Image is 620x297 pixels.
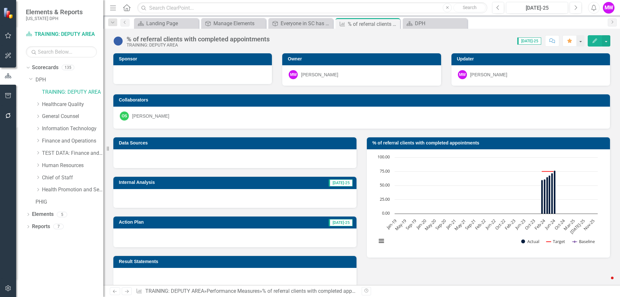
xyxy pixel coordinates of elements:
text: 75.00 [380,168,390,174]
button: [DATE]-25 [506,2,568,14]
input: Search ClearPoint... [137,2,487,14]
h3: Collaborators [119,98,607,102]
div: TRAINING: DEPUTY AREA [127,43,270,48]
iframe: Intercom live chat [598,275,614,291]
h3: Internal Analysis [119,180,258,185]
a: Reports [32,223,50,230]
path: Apr-24, 68. Actual. [549,175,551,214]
button: View chart menu, Chart [377,237,386,246]
div: [PERSON_NAME] [132,113,169,119]
a: Scorecards [32,64,58,71]
text: Mar-25 [562,218,576,231]
a: TRAINING: DEPUTY AREA [145,288,204,294]
div: MW [289,70,298,79]
a: Manage Elements [203,19,264,27]
path: Mar-24, 65. Actual. [546,177,548,214]
path: Feb-24, 61. Actual. [544,179,546,214]
div: 135 [62,65,74,70]
a: Information Technology [42,125,103,133]
span: [DATE]-25 [517,37,541,45]
text: 0.00 [382,210,390,216]
text: Feb-23 [503,218,517,231]
div: [PERSON_NAME] [470,71,507,78]
div: » » [136,288,357,295]
text: 25.00 [380,196,390,202]
a: Human Resources [42,162,103,169]
text: Jun-22 [484,218,497,231]
text: Feb-22 [474,218,487,231]
h3: Action Plan [119,220,237,225]
span: [DATE]-25 [329,179,353,186]
div: % of referral clients with completed appointments [127,36,270,43]
button: Show Baseline [573,239,595,244]
button: MW [603,2,615,14]
h3: Owner [288,57,438,61]
button: Search [453,3,486,12]
a: Healthcare Quality [42,101,103,108]
text: 50.00 [380,182,390,188]
a: TRAINING: DEPUTY AREA [26,31,97,38]
a: Landing Page [136,19,197,27]
text: Jun-23 [513,218,526,231]
div: % of referral clients with completed appointments [348,20,398,28]
div: DPH [415,19,466,27]
a: TEST DATA: Finance and Operations (Copy) [42,150,103,157]
text: Sep-21 [464,218,477,231]
a: DPH [36,76,103,84]
span: Elements & Reports [26,8,83,16]
div: 5 [57,212,67,217]
text: [DATE]-25 [569,218,586,235]
button: Show Actual [521,239,539,244]
text: 100.00 [377,154,390,160]
div: OS [120,111,129,121]
div: % of referral clients with completed appointments [262,288,375,294]
text: May-21 [453,218,467,232]
text: Sep-20 [434,218,447,231]
div: Chart. Highcharts interactive chart. [373,154,604,251]
div: 7 [53,224,64,229]
div: Landing Page [146,19,197,27]
h3: Result Statements [119,259,353,264]
text: Oct-23 [523,218,536,231]
a: Health Promotion and Services [42,186,103,194]
div: Manage Elements [213,19,264,27]
a: Finance and Operations [42,137,103,145]
span: [DATE]-25 [329,219,353,226]
div: MW [458,70,467,79]
span: Search [463,5,477,10]
h3: Sponsor [119,57,269,61]
a: Performance Measures [207,288,260,294]
a: Elements [32,211,54,218]
a: DPH [404,19,466,27]
div: Everyone in SC has access to high-quality health services [281,19,331,27]
a: PHIG [36,198,103,206]
small: [US_STATE] DPH [26,16,83,21]
img: No Information [113,36,123,46]
path: Jun-24, 77. Actual. [554,171,556,214]
h3: Data Sources [119,141,353,145]
button: Show Target [546,239,565,244]
text: Nov-25 [582,218,596,231]
text: May-19 [394,218,408,232]
svg: Interactive chart [373,154,601,251]
h3: Updater [457,57,607,61]
text: Jun-24 [543,218,556,231]
text: May-20 [423,218,437,232]
a: General Counsel [42,113,103,120]
div: [PERSON_NAME] [301,71,338,78]
text: Oct-22 [494,218,507,231]
text: Jan-20 [415,218,428,231]
text: Jan-19 [385,218,398,231]
input: Search Below... [26,46,97,58]
text: Oct-24 [553,218,566,231]
img: ClearPoint Strategy [3,7,15,19]
a: TRAINING: DEPUTY AREA [42,89,103,96]
a: Chief of Staff [42,174,103,182]
text: Sep-19 [404,218,418,231]
a: Everyone in SC has access to high-quality health services [270,19,331,27]
text: Feb-24 [533,218,547,231]
h3: % of referral clients with completed appointments [372,141,607,145]
text: Jan-21 [444,218,457,231]
path: May-24, 72. Actual. [551,173,553,214]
